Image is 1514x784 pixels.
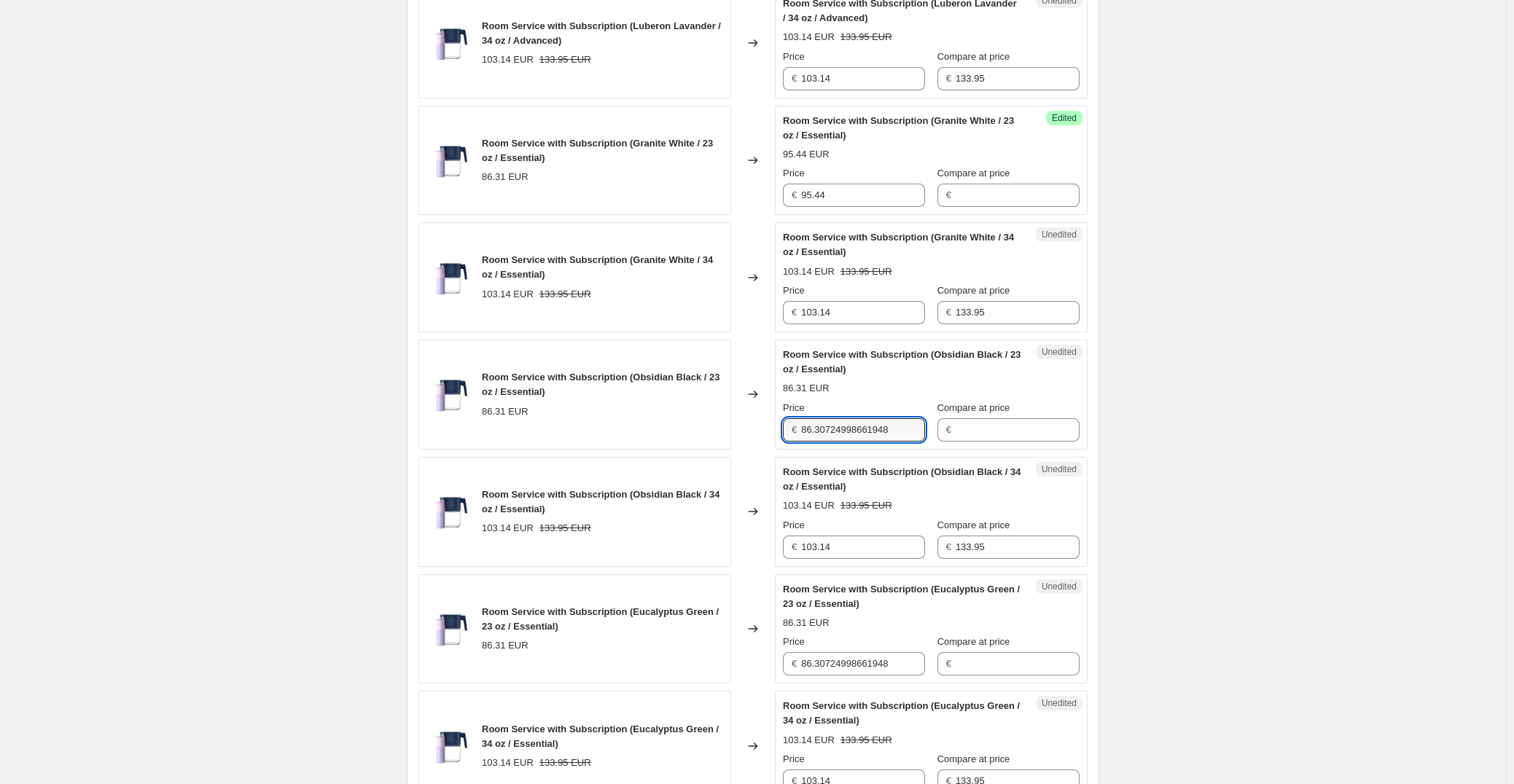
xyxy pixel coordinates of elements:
div: 103.14 EUR [783,264,835,279]
span: Room Service with Subscription (Obsidian Black / 23 oz / Essential) [783,349,1021,375]
span: Price [783,636,805,647]
span: Compare at price [937,636,1010,647]
img: ST-BNWLL068A-PNAMB190B_80x.jpg [426,372,470,416]
span: Price [783,285,805,296]
span: Price [783,51,805,62]
span: Room Service with Subscription (Granite White / 23 oz / Essential) [482,138,713,163]
span: Room Service with Subscription (Granite White / 23 oz / Essential) [783,115,1014,141]
span: Compare at price [937,753,1010,764]
span: € [946,189,951,200]
span: Unedited [1042,346,1077,358]
span: € [792,189,797,200]
strike: 133.95 EUR [840,498,892,513]
div: 103.14 EUR [482,287,534,302]
span: Unedited [1042,229,1077,240]
span: € [946,424,951,435]
span: € [792,73,797,84]
div: 103.14 EUR [783,498,835,513]
div: 86.31 EUR [783,616,830,630]
span: Edited [1052,112,1077,124]
img: ST-BNWLL068A-PNAMB190B_80x.jpg [426,490,470,533]
span: € [792,658,797,669]
img: ST-BNWLL068A-PNAMB190B_80x.jpg [426,724,470,768]
img: ST-BNWLL068A-PNAMB190B_80x.jpg [426,256,470,299]
span: Price [783,753,805,764]
span: Room Service with Subscription (Obsidian Black / 34 oz / Essential) [482,489,720,514]
span: Room Service with Subscription (Eucalyptus Green / 23 oz / Essential) [482,606,719,632]
span: Room Service with Subscription (Eucalyptus Green / 34 oz / Essential) [783,700,1020,726]
strike: 133.95 EUR [840,733,892,748]
strike: 133.95 EUR [840,30,892,44]
div: 103.14 EUR [482,52,534,67]
div: 95.44 EUR [783,147,830,162]
span: € [946,541,951,552]
span: Room Service with Subscription (Eucalyptus Green / 23 oz / Essential) [783,584,1020,609]
span: Room Service with Subscription (Granite White / 34 oz / Essential) [482,254,713,280]
span: Unedited [1042,581,1077,592]
span: Room Service with Subscription (Eucalyptus Green / 34 oz / Essential) [482,724,719,749]
strike: 133.95 EUR [539,287,591,302]
span: € [792,424,797,435]
span: Unedited [1042,697,1077,709]
span: Room Service with Subscription (Obsidian Black / 34 oz / Essential) [783,466,1021,492]
span: € [792,541,797,552]
strike: 133.95 EUR [539,521,591,536]
span: Compare at price [937,520,1010,530]
span: Room Service with Subscription (Obsidian Black / 23 oz / Essential) [482,372,720,397]
strike: 133.95 EUR [539,52,591,67]
div: 103.14 EUR [482,521,534,536]
span: Compare at price [937,168,1010,179]
strike: 133.95 EUR [539,756,591,770]
div: 103.14 EUR [482,756,534,770]
img: ST-BNWLL068A-PNAMB190B_80x.jpg [426,607,470,651]
div: 103.14 EUR [783,30,835,44]
span: Price [783,168,805,179]
span: € [946,73,951,84]
div: 86.31 EUR [783,381,830,396]
span: Room Service with Subscription (Luberon Lavander / 34 oz / Advanced) [482,20,721,46]
span: € [792,307,797,318]
span: Price [783,520,805,530]
span: € [946,307,951,318]
img: ST-BNWLL068A-PNAMB190B_80x.jpg [426,21,470,65]
span: Unedited [1042,463,1077,475]
strike: 133.95 EUR [840,264,892,279]
span: Compare at price [937,51,1010,62]
div: 103.14 EUR [783,733,835,748]
span: Room Service with Subscription (Granite White / 34 oz / Essential) [783,232,1014,257]
div: 86.31 EUR [482,638,528,653]
div: 86.31 EUR [482,170,528,184]
span: € [946,658,951,669]
span: Price [783,402,805,413]
img: ST-BNWLL068A-PNAMB190B_80x.jpg [426,138,470,182]
span: Compare at price [937,402,1010,413]
span: Compare at price [937,285,1010,296]
div: 86.31 EUR [482,404,528,419]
